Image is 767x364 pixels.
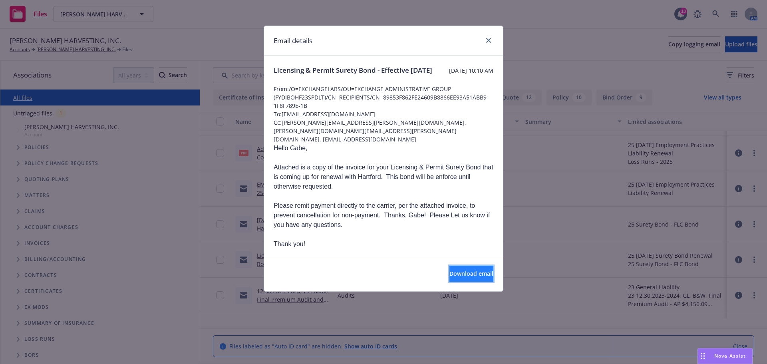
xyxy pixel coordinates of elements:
h1: Email details [274,36,312,46]
button: Nova Assist [697,348,753,364]
span: From: /O=EXCHANGELABS/OU=EXCHANGE ADMINISTRATIVE GROUP (FYDIBOHF23SPDLT)/CN=RECIPIENTS/CN=89853F8... [274,85,493,110]
span: Cc: [PERSON_NAME][EMAIL_ADDRESS][PERSON_NAME][DOMAIN_NAME], [PERSON_NAME][DOMAIN_NAME][EMAIL_ADDR... [274,118,493,143]
p: Please remit payment directly to the carrier, per the attached invoice, to prevent cancellation f... [274,201,493,230]
p: Hello Gabe, [274,143,493,153]
button: Download email [449,266,493,282]
span: Licensing & Permit Surety Bond - Effective [DATE] [274,66,432,75]
span: [DATE] 10:10 AM [449,66,493,75]
div: Drag to move [698,348,708,364]
span: Nova Assist [714,352,746,359]
span: To: [EMAIL_ADDRESS][DOMAIN_NAME] [274,110,493,118]
span: Download email [449,270,493,277]
p: Attached is a copy of the invoice for your Licensing & Permit Surety Bond that is coming up for r... [274,163,493,191]
a: close [484,36,493,45]
p: Thank you! [274,239,493,249]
